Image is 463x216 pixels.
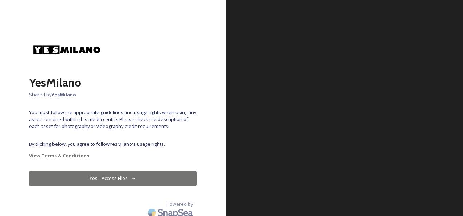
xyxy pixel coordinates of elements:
strong: View Terms & Conditions [29,152,89,159]
img: yesmi.jpg [29,29,102,70]
span: By clicking below, you agree to follow YesMilano 's usage rights. [29,141,197,148]
a: View Terms & Conditions [29,151,197,160]
strong: YesMilano [51,91,76,98]
span: Shared by [29,91,197,98]
button: Yes - Access Files [29,171,197,186]
span: Powered by [167,201,193,208]
h2: YesMilano [29,74,197,91]
span: You must follow the appropriate guidelines and usage rights when using any asset contained within... [29,109,197,130]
